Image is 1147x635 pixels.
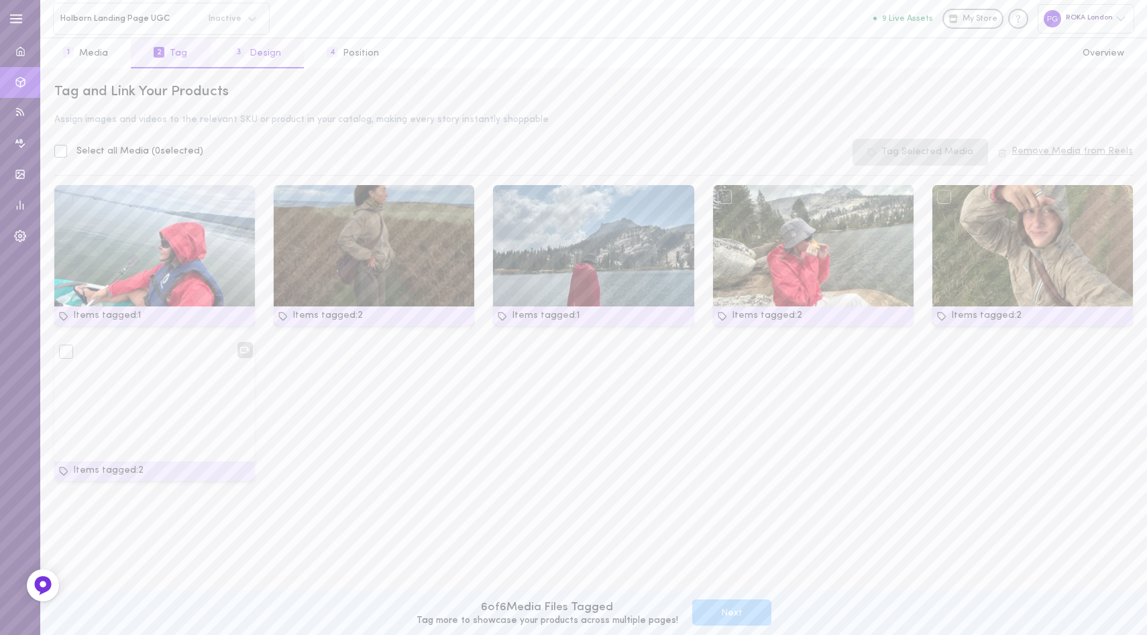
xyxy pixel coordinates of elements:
span: Inactive [200,14,241,23]
span: 4 [327,47,337,58]
img: Media 487084 [54,185,255,326]
div: Assign images and videos to the relevant SKU or product in your catalog, making every story insta... [54,115,1133,125]
span: 3 [233,47,244,58]
div: Items tagged: 1 [493,306,694,326]
a: My Store [942,9,1003,29]
div: Tag more to showcase your products across multiple pages! [417,616,678,626]
button: Tag Selected Media [853,139,988,166]
img: Feedback Button [33,575,53,595]
span: 2 [154,47,164,58]
span: Holborn Landing Page UGC [60,13,200,23]
img: Media 487081 [493,185,694,326]
img: Media 487083 [274,185,474,326]
button: Overview [1060,38,1147,68]
a: 9 Live Assets [873,14,942,23]
img: Media 487080 [713,185,914,326]
div: Items tagged: 2 [713,306,914,326]
button: 2Tag [131,38,210,68]
button: 1Media [40,38,131,68]
div: Items tagged: 1 [54,306,255,326]
span: Select all Media ( 0 selected) [76,146,203,156]
button: 9 Live Assets [873,14,933,23]
button: Next [692,599,771,626]
div: 6 of 6 Media Files Tagged [417,599,678,616]
div: Items tagged:1Media 487084Items tagged:2Media 487083Items tagged:1Media 487081Items tagged:2Media... [45,185,1142,621]
img: Media 487079 [932,185,1133,326]
div: ROKA London [1038,4,1134,33]
div: Items tagged: 2 [932,306,1133,326]
div: Tag and Link Your Products [54,82,1133,101]
button: 4Position [304,38,402,68]
div: Knowledge center [1008,9,1028,29]
button: Remove Media from Reels [997,147,1133,157]
span: My Store [963,13,997,25]
div: Items tagged: 2 [274,306,474,326]
button: 3Design [211,38,304,68]
span: 1 [63,47,74,58]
